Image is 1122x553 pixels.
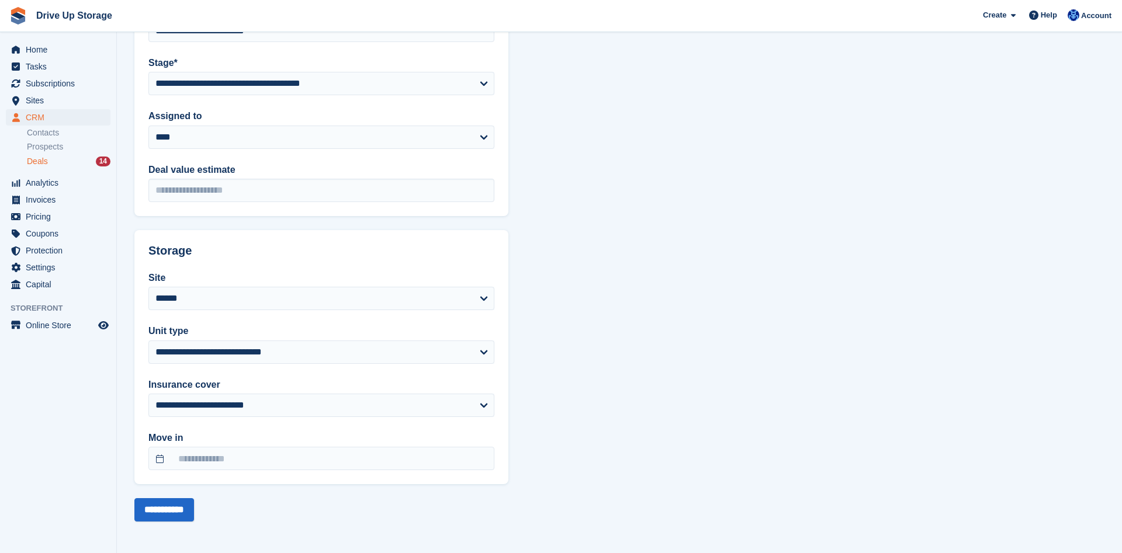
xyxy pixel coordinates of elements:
img: Widnes Team [1068,9,1079,21]
span: Storefront [11,302,116,314]
a: menu [6,276,110,293]
label: Move in [148,431,494,445]
span: Online Store [26,317,96,333]
label: Insurance cover [148,378,494,392]
label: Site [148,271,494,285]
a: menu [6,75,110,92]
a: menu [6,259,110,276]
span: Tasks [26,58,96,75]
a: menu [6,208,110,225]
h2: Storage [148,244,494,258]
a: menu [6,225,110,242]
a: Drive Up Storage [32,6,117,25]
span: Sites [26,92,96,109]
a: menu [6,192,110,208]
span: Create [983,9,1006,21]
span: CRM [26,109,96,126]
label: Assigned to [148,109,494,123]
img: stora-icon-8386f47178a22dfd0bd8f6a31ec36ba5ce8667c1dd55bd0f319d3a0aa187defe.svg [9,7,27,25]
a: menu [6,175,110,191]
span: Invoices [26,192,96,208]
label: Stage* [148,56,494,70]
a: menu [6,317,110,333]
a: Prospects [27,141,110,153]
a: menu [6,109,110,126]
span: Deals [27,156,48,167]
span: Coupons [26,225,96,242]
div: 14 [96,156,110,166]
span: Subscriptions [26,75,96,92]
span: Analytics [26,175,96,191]
span: Home [26,41,96,58]
span: Capital [26,276,96,293]
span: Protection [26,242,96,259]
span: Account [1081,10,1111,22]
a: menu [6,242,110,259]
a: menu [6,41,110,58]
span: Pricing [26,208,96,225]
label: Unit type [148,324,494,338]
a: Deals 14 [27,155,110,168]
a: Contacts [27,127,110,138]
span: Prospects [27,141,63,152]
label: Deal value estimate [148,163,494,177]
a: Preview store [96,318,110,332]
span: Help [1041,9,1057,21]
a: menu [6,92,110,109]
span: Settings [26,259,96,276]
a: menu [6,58,110,75]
